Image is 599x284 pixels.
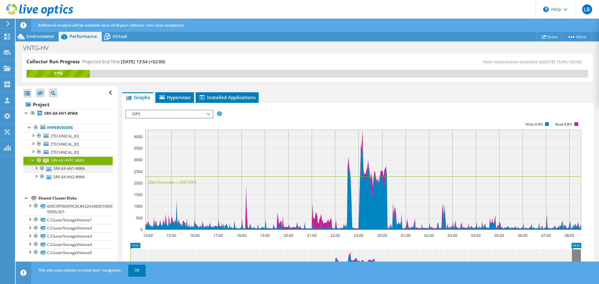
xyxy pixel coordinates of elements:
a: C:ClusterStorageVolume5 [23,248,113,257]
a: Project [23,99,113,109]
text: Write IOPS [525,122,543,127]
text: 03:00 [448,233,457,238]
span: Next recalculation available at [483,59,585,65]
a: OK [128,265,146,276]
span: Installed Applications [199,94,256,100]
text: 0 [140,227,143,232]
a: SRV-AX-HVFC-WWA [23,156,113,165]
text: 95th Percentile = 2297 IOPS [149,180,197,185]
a: 600C0FF000F9C8C8A22A346501000000-9595c367- [23,202,113,216]
a: C:ClusterStorageVolume4 [23,240,113,248]
span: LB [582,4,592,14]
span: Environment [27,33,54,39]
text: 4000 [134,134,143,139]
text: 2500 [134,169,143,174]
text: 07:00 [541,233,551,238]
a: C:ClusterStorageVolume1 [23,216,113,224]
div: 11% [27,70,90,77]
span: Additional analysis will be available once all of your collector runs have completed. [38,22,184,28]
span: [TECHNICAL_ID] [51,133,79,139]
text: 08:00 [565,233,574,238]
b: SRV-AX-HV1-WWA [44,111,78,116]
text: 02:00 [424,233,434,238]
text: 05:00 [494,233,504,238]
text: 23:00 [354,233,363,238]
span: Virtual [113,33,127,39]
text: 500 [136,215,143,221]
a: C:ClusterStorageVolume2 [23,224,113,232]
text: 17:00 [213,233,223,238]
text: 15:00 [167,233,176,238]
text: Read IOPS [556,122,572,127]
span: [DATE] 13:54 (+02:00) [121,59,165,65]
a: Share [537,32,562,41]
text: 00:00 [377,233,387,238]
text: 2000 [134,181,143,186]
a: Hypervisors [23,124,113,132]
text: 19:00 [260,233,270,238]
a: SRV-AX-HV2-WWA [23,173,113,181]
span: SRV-AX-HVFC-WWA [51,158,85,163]
a: [TECHNICAL_ID] [23,140,113,148]
span: [DATE] 15:59 (+02:00) [543,59,582,65]
a: [TECHNICAL_ID] [23,132,113,140]
text: 14:00 [143,233,153,238]
span: [TECHNICAL_ID] [51,142,79,147]
text: 1500 [134,192,143,197]
text: 3500 [134,146,143,151]
a: C:ClusterStorageVolume3 [23,232,113,240]
span: Graphs [125,94,150,100]
a: SRV-AX-HV1-WWA [23,109,113,118]
span: Performance [70,33,97,39]
h1: VNTG-HV [20,45,58,51]
text: 20:00 [284,233,293,238]
text: 22:00 [330,233,340,238]
svg: \n [543,7,549,12]
text: 01:00 [401,233,411,238]
span: [TECHNICAL_ID] [51,150,79,155]
span: This site uses cookies to track your navigation. [38,267,122,273]
text: 06:00 [518,233,528,238]
a: [TECHNICAL_ID] [23,148,113,156]
text: 18:00 [237,233,246,238]
text: 04:00 [471,233,481,238]
a: More [562,32,591,41]
text: 1000 [134,204,143,209]
text: 3000 [134,157,143,162]
span: Hypervisor [158,94,191,100]
span: IOPS [129,110,209,118]
div: Shared Cluster Disks [38,195,113,202]
text: 16:00 [190,233,200,238]
text: 21:00 [307,233,317,238]
h4: Projected End Time: [82,58,165,65]
a: SRV-AX-HV1-WWA [23,165,113,173]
